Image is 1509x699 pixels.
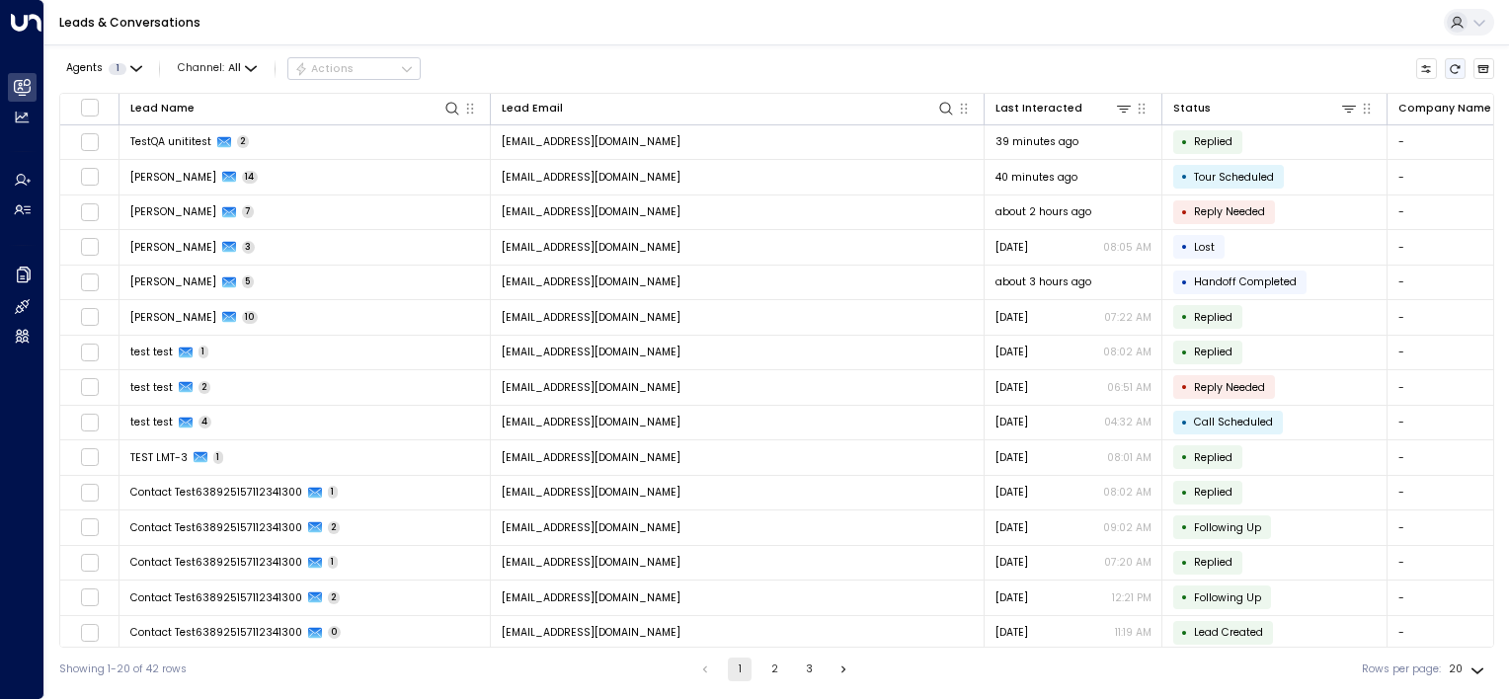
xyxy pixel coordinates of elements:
[1107,380,1152,395] p: 06:51 AM
[1181,584,1188,610] div: •
[1181,620,1188,646] div: •
[80,238,99,257] span: Toggle select row
[1181,374,1188,400] div: •
[502,415,680,429] span: holger.aroca@gmail.com
[502,274,680,289] span: aholger13@hotmail.com
[59,661,187,677] div: Showing 1-20 of 42 rows
[995,520,1028,535] span: Sep 05, 2025
[130,520,302,535] span: Contact Test638925157112341300
[762,658,786,681] button: Go to page 2
[80,378,99,397] span: Toggle select row
[80,168,99,187] span: Toggle select row
[242,205,255,218] span: 7
[1449,658,1488,681] div: 20
[130,415,173,429] span: test test
[1181,234,1188,260] div: •
[832,658,855,681] button: Go to next page
[328,626,342,639] span: 0
[80,202,99,221] span: Toggle select row
[995,204,1091,219] span: about 2 hours ago
[1104,310,1152,325] p: 07:22 AM
[1194,204,1265,219] span: Reply Needed
[995,99,1134,117] div: Last Interacted
[1181,514,1188,540] div: •
[995,170,1077,185] span: 40 minutes ago
[1398,100,1491,117] div: Company Name
[1181,270,1188,295] div: •
[130,380,173,395] span: test test
[130,100,195,117] div: Lead Name
[130,204,216,219] span: Holger Aroca
[1104,555,1152,570] p: 07:20 AM
[172,58,263,79] span: Channel:
[502,625,680,640] span: contact.test638925157112341300@mailinator.com
[1194,310,1232,325] span: Replied
[130,450,188,465] span: TEST LMT-3
[130,625,302,640] span: Contact Test638925157112341300
[80,343,99,361] span: Toggle select row
[109,63,126,75] span: 1
[1103,485,1152,500] p: 08:02 AM
[502,520,680,535] span: contact.test638925157112341300@mailinator.com
[80,308,99,327] span: Toggle select row
[199,346,209,358] span: 1
[1416,58,1438,80] button: Customize
[1181,550,1188,576] div: •
[1445,58,1467,80] span: Refresh
[80,98,99,116] span: Toggle select all
[80,132,99,151] span: Toggle select row
[199,416,212,428] span: 4
[1181,410,1188,435] div: •
[1173,99,1359,117] div: Status
[59,58,147,79] button: Agents1
[80,448,99,467] span: Toggle select row
[80,588,99,607] span: Toggle select row
[287,57,421,81] div: Button group with a nested menu
[1194,520,1261,535] span: Following Up
[242,171,259,184] span: 14
[242,311,259,324] span: 10
[80,518,99,537] span: Toggle select row
[1194,240,1215,255] span: Lost
[130,240,216,255] span: Holger Aroca
[995,625,1028,640] span: Sep 03, 2025
[1107,450,1152,465] p: 08:01 AM
[995,450,1028,465] span: Yesterday
[242,241,256,254] span: 3
[995,310,1028,325] span: Aug 29, 2025
[130,274,216,289] span: Holger Aroca Morán
[1112,590,1152,605] p: 12:21 PM
[995,240,1028,255] span: Sep 04, 2025
[995,380,1028,395] span: Sep 04, 2025
[80,413,99,431] span: Toggle select row
[1194,380,1265,395] span: Reply Needed
[995,590,1028,605] span: Sep 03, 2025
[213,451,224,464] span: 1
[1194,485,1232,500] span: Replied
[995,485,1028,500] span: Sep 06, 2025
[502,555,680,570] span: contact.test638925157112341300@mailinator.com
[502,100,563,117] div: Lead Email
[130,590,302,605] span: Contact Test638925157112341300
[199,381,211,394] span: 2
[130,99,462,117] div: Lead Name
[502,204,680,219] span: holger.aroca+test3@gmail.com
[502,485,680,500] span: contact.test638925157112341300@mailinator.com
[1181,444,1188,470] div: •
[1194,170,1274,185] span: Tour Scheduled
[237,135,250,148] span: 2
[80,483,99,502] span: Toggle select row
[242,275,255,288] span: 5
[1362,661,1441,677] label: Rows per page:
[502,380,680,395] span: holger.aroca@gmail.com
[1473,58,1495,80] button: Archived Leads
[502,134,680,149] span: testqa.unititest@yahoo.com
[228,62,241,74] span: All
[502,170,680,185] span: turok3000+test1@gmail.com
[502,240,680,255] span: holger.aroca+test3@gmail.com
[1181,480,1188,505] div: •
[797,658,821,681] button: Go to page 3
[328,486,339,499] span: 1
[995,345,1028,359] span: Yesterday
[80,553,99,572] span: Toggle select row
